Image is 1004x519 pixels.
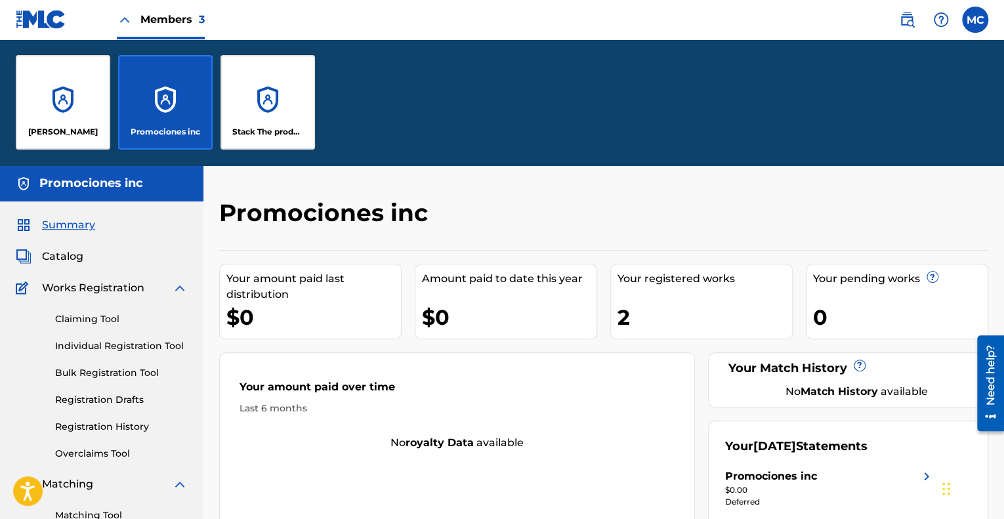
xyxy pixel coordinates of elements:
iframe: Resource Center [967,330,1004,436]
div: User Menu [962,7,988,33]
div: Your amount paid last distribution [226,271,401,302]
a: AccountsPromociones inc [118,55,213,150]
div: Help [928,7,954,33]
span: ? [927,272,938,282]
p: Stack The producer [232,126,304,138]
a: Registration History [55,420,188,434]
div: Your registered works [617,271,792,287]
div: $0 [422,302,596,332]
img: Matching [16,476,32,492]
img: expand [172,476,188,492]
a: CatalogCatalog [16,249,83,264]
img: MLC Logo [16,10,66,29]
div: $0 [226,302,401,332]
img: expand [172,280,188,296]
div: Deferred [725,496,934,508]
div: Promociones inc [725,468,817,484]
span: Summary [42,217,95,233]
img: Catalog [16,249,31,264]
a: Bulk Registration Tool [55,366,188,380]
div: Your Match History [725,360,971,377]
a: Accounts[PERSON_NAME] [16,55,110,150]
span: Works Registration [42,280,144,296]
div: Last 6 months [240,402,675,415]
iframe: Chat Widget [938,456,1004,519]
span: ? [854,360,865,371]
a: Public Search [894,7,920,33]
span: 3 [199,13,205,26]
img: Works Registration [16,280,33,296]
img: right chevron icon [919,468,934,484]
a: Promociones incright chevron icon$0.00Deferred [725,468,934,508]
span: [DATE] [753,439,796,453]
a: Overclaims Tool [55,447,188,461]
a: SummarySummary [16,217,95,233]
a: AccountsStack The producer [220,55,315,150]
div: Drag [942,469,950,509]
strong: royalty data [406,436,474,449]
a: Registration Drafts [55,393,188,407]
a: Individual Registration Tool [55,339,188,353]
img: Accounts [16,176,31,192]
a: Claiming Tool [55,312,188,326]
div: Your pending works [813,271,988,287]
img: search [899,12,915,28]
img: Summary [16,217,31,233]
p: Moises Cepeda [28,126,98,138]
h5: Promociones inc [39,176,143,191]
h2: Promociones inc [219,198,434,228]
strong: Match History [801,385,878,398]
div: No available [742,384,971,400]
span: Members [140,12,205,27]
div: Your Statements [725,438,868,455]
div: Your amount paid over time [240,379,675,402]
div: Amount paid to date this year [422,271,596,287]
p: Promociones inc [131,126,200,138]
img: help [933,12,949,28]
span: Catalog [42,249,83,264]
span: Matching [42,476,93,492]
div: No available [220,435,694,451]
div: $0.00 [725,484,934,496]
img: Close [117,12,133,28]
div: 0 [813,302,988,332]
div: 2 [617,302,792,332]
